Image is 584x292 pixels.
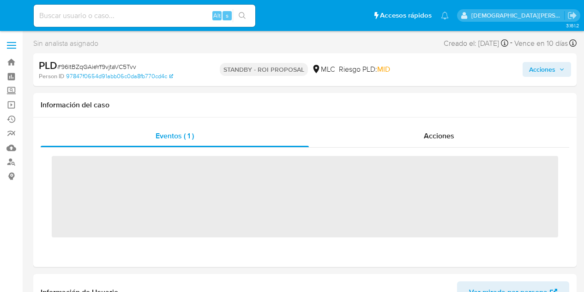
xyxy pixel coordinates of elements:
[57,62,136,71] span: # 96ltBZqGAieYf9vjtaVC5Tvv
[567,11,577,20] a: Salir
[41,100,569,110] h1: Información del caso
[39,72,64,81] b: Person ID
[523,62,571,77] button: Acciones
[444,37,508,50] div: Creado el: [DATE]
[510,37,512,50] span: -
[233,9,252,22] button: search-icon
[34,10,255,22] input: Buscar usuario o caso...
[156,130,194,141] span: Eventos ( 1 )
[312,64,335,75] div: MLC
[39,58,57,73] b: PLD
[339,64,390,75] span: Riesgo PLD:
[66,72,173,81] a: 97847f0654d91abb06c0da8fb770cd4c
[226,11,229,20] span: s
[471,11,565,20] p: cristian.porley@mercadolibre.com
[33,38,98,49] span: Sin analista asignado
[213,11,221,20] span: Alt
[529,62,555,77] span: Acciones
[514,38,568,49] span: Vence en 10 días
[52,156,558,237] span: ‌
[377,64,390,75] span: MID
[380,11,432,20] span: Accesos rápidos
[441,12,449,19] a: Notificaciones
[220,63,308,76] p: STANDBY - ROI PROPOSAL
[424,130,454,141] span: Acciones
